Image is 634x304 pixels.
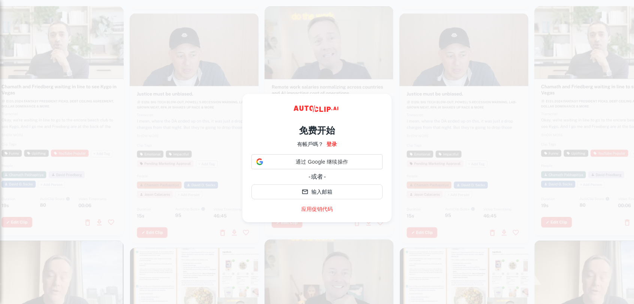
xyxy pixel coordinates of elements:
[251,184,383,199] button: 输入邮箱
[301,206,333,212] font: 应用促销代码
[297,141,323,147] font: 有帳戶嗎？
[326,141,337,147] font: 登录
[296,159,348,165] font: 通过 Google 继续操作
[326,140,337,148] a: 登录
[308,173,326,180] font: - 或者 -
[311,189,332,195] font: 输入邮箱
[251,154,383,169] div: 通过 Google 继续操作
[299,125,335,135] font: 免费开始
